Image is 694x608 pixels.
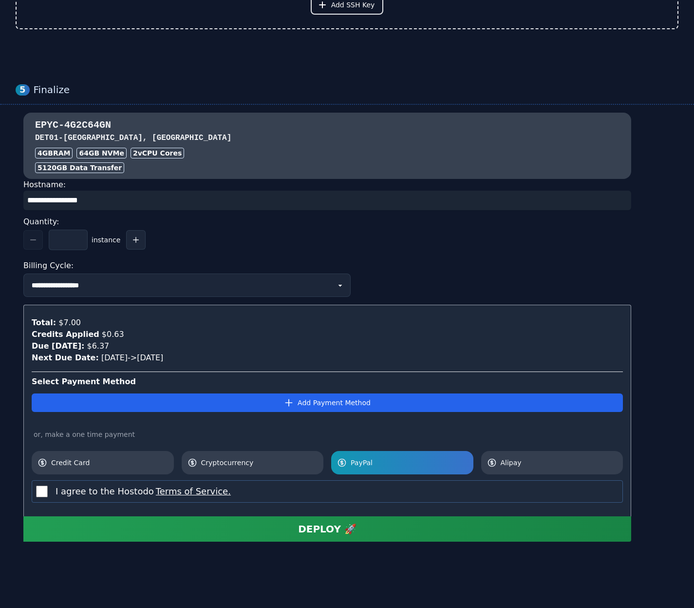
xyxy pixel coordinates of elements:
button: Add Payment Method [32,393,623,412]
div: $7.00 [56,317,81,329]
span: Credit Card [51,458,168,468]
label: I agree to the Hostodo [56,485,231,498]
div: 5120 GB Data Transfer [35,162,124,173]
button: I agree to the Hostodo [154,485,231,498]
div: Credits Applied [32,329,99,340]
div: Next Due Date: [32,352,99,364]
div: 2 vCPU Cores [131,148,184,158]
div: 4GB RAM [35,148,73,158]
span: PayPal [351,458,468,468]
div: 5 [16,84,30,96]
div: or, make a one time payment [32,430,623,439]
div: Billing Cycle: [23,258,631,274]
button: DEPLOY 🚀 [23,516,631,542]
span: instance [92,235,120,245]
div: Due [DATE]: [32,340,84,352]
div: Quantity: [23,214,631,230]
div: Finalize [34,84,678,96]
h3: DET01 - [GEOGRAPHIC_DATA], [GEOGRAPHIC_DATA] [35,132,619,144]
div: Hostname: [23,179,631,210]
div: 64 GB NVMe [76,148,127,158]
div: [DATE] -> [DATE] [32,352,623,364]
div: $0.63 [99,329,124,340]
div: DEPLOY 🚀 [298,522,356,536]
div: $6.37 [84,340,109,352]
span: Alipay [501,458,618,468]
a: Terms of Service. [154,486,231,496]
div: Total: [32,317,56,329]
span: Cryptocurrency [201,458,318,468]
div: Select Payment Method [32,376,623,388]
h3: EPYC-4G2C64GN [35,118,619,132]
